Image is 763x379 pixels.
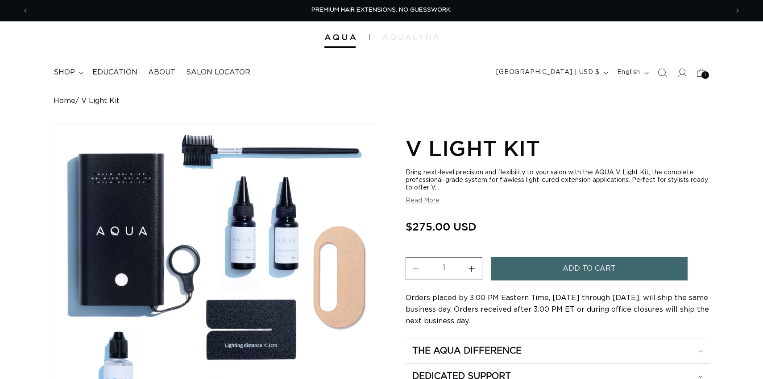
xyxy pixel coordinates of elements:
img: aqualyna.com [383,34,439,40]
h1: V Light Kit [406,134,709,162]
span: PREMIUM HAIR EXTENSIONS. NO GUESSWORK. [311,7,452,13]
span: $275.00 USD [406,218,477,235]
span: shop [54,68,75,77]
span: 1 [705,71,706,79]
button: English [612,64,652,81]
img: Aqua Hair Extensions [324,34,356,41]
span: Orders placed by 3:00 PM Eastern Time, [DATE] through [DATE], will ship the same business day. Or... [406,294,709,325]
a: Salon Locator [181,62,256,82]
button: [GEOGRAPHIC_DATA] | USD $ [491,64,612,81]
summary: Search [652,63,672,82]
a: Home [54,97,75,105]
nav: breadcrumbs [54,97,709,105]
summary: shop [48,62,87,82]
button: Read More [406,197,440,205]
span: Education [92,68,137,77]
button: Add to cart [491,257,688,280]
h2: The Aqua Difference [412,345,522,357]
span: Salon Locator [186,68,250,77]
div: Bring next-level precision and flexibility to your salon with the AQUA V Light Kit, the complete ... [406,169,709,192]
a: Education [87,62,143,82]
span: [GEOGRAPHIC_DATA] | USD $ [496,68,600,77]
span: Add to cart [563,257,616,280]
span: About [148,68,175,77]
span: V Light Kit [81,97,120,105]
button: Previous announcement [16,2,35,19]
summary: The Aqua Difference [406,338,709,363]
a: About [143,62,181,82]
button: Next announcement [728,2,747,19]
span: English [617,68,640,77]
